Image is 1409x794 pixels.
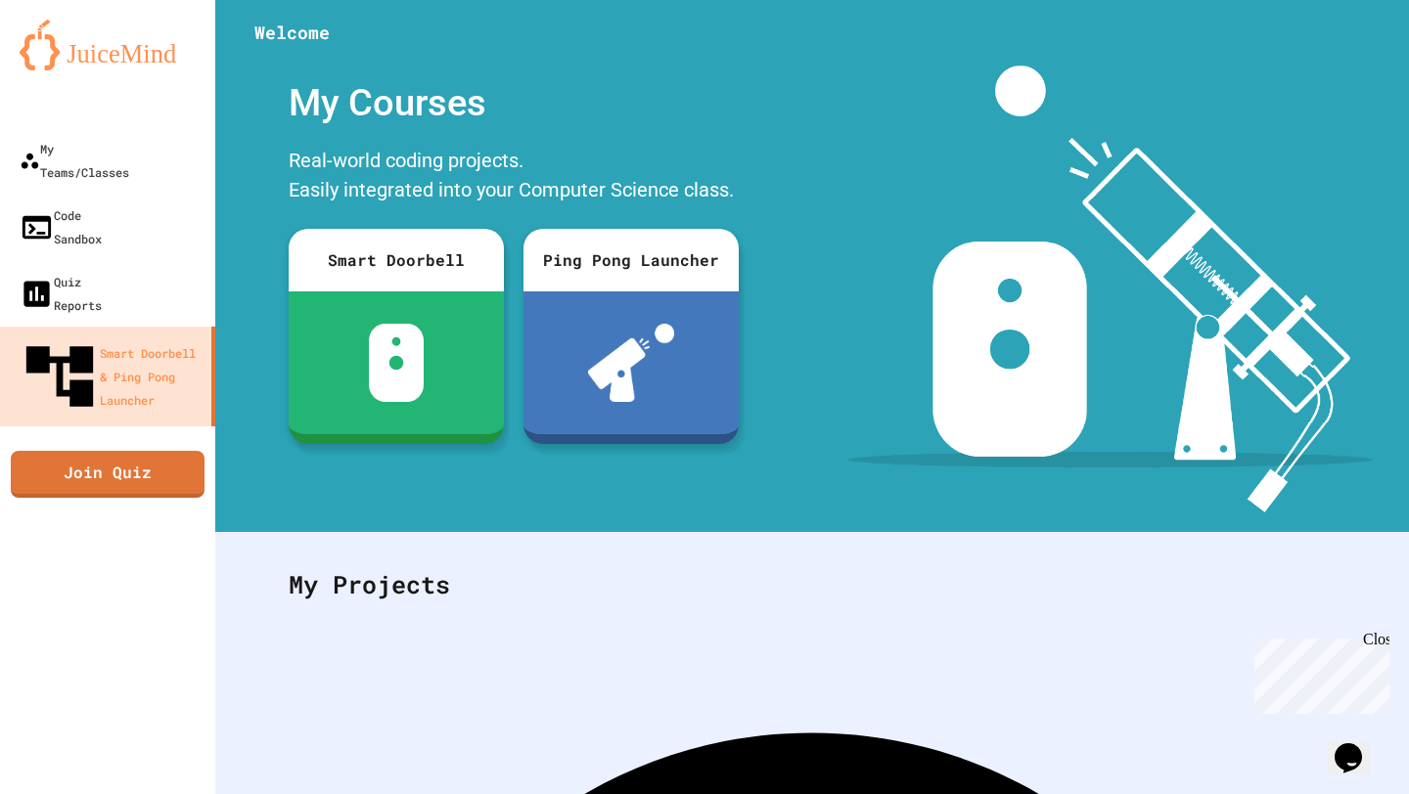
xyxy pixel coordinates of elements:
[269,547,1355,623] div: My Projects
[848,66,1373,512] img: banner-image-my-projects.png
[20,270,102,317] div: Quiz Reports
[20,336,204,417] div: Smart Doorbell & Ping Pong Launcher
[8,8,135,124] div: Chat with us now!Close
[279,141,749,214] div: Real-world coding projects. Easily integrated into your Computer Science class.
[20,20,196,70] img: logo-orange.svg
[523,229,739,291] div: Ping Pong Launcher
[20,203,102,250] div: Code Sandbox
[20,137,129,184] div: My Teams/Classes
[1247,631,1389,714] iframe: chat widget
[279,66,749,141] div: My Courses
[11,451,205,498] a: Join Quiz
[1327,716,1389,774] iframe: chat widget
[289,229,504,291] div: Smart Doorbell
[588,324,675,402] img: ppl-with-ball.png
[369,324,425,402] img: sdb-white.svg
